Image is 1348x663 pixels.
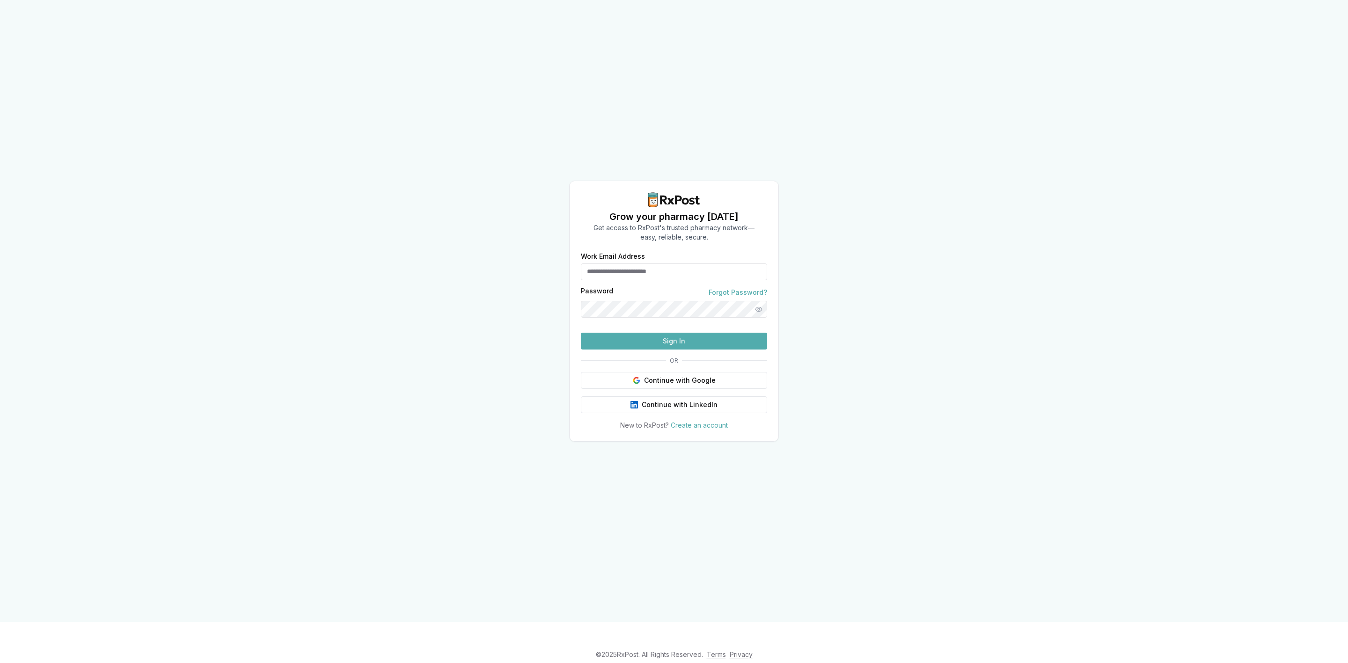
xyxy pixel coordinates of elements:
a: Forgot Password? [709,288,767,297]
label: Work Email Address [581,253,767,260]
a: Create an account [671,421,728,429]
span: OR [666,357,682,364]
h1: Grow your pharmacy [DATE] [593,210,755,223]
button: Continue with Google [581,372,767,389]
a: Terms [707,650,726,658]
button: Continue with LinkedIn [581,396,767,413]
img: LinkedIn [630,401,638,408]
span: New to RxPost? [620,421,669,429]
img: RxPost Logo [644,192,704,207]
p: Get access to RxPost's trusted pharmacy network— easy, reliable, secure. [593,223,755,242]
label: Password [581,288,613,297]
img: Google [633,377,640,384]
button: Sign In [581,333,767,350]
a: Privacy [730,650,753,658]
button: Show password [750,301,767,318]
